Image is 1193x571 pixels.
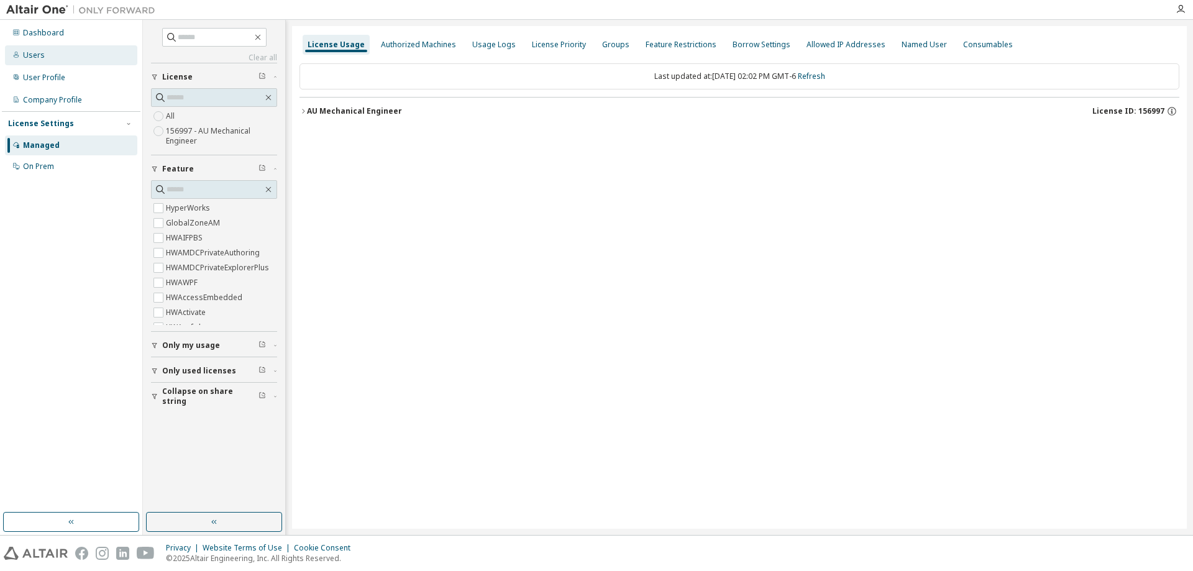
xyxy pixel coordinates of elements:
div: Cookie Consent [294,543,358,553]
img: altair_logo.svg [4,547,68,560]
img: linkedin.svg [116,547,129,560]
div: License Priority [532,40,586,50]
label: HWAcufwh [166,320,206,335]
span: Clear filter [258,164,266,174]
label: HWAccessEmbedded [166,290,245,305]
span: Clear filter [258,72,266,82]
label: HWAWPF [166,275,200,290]
span: Only used licenses [162,366,236,376]
div: Dashboard [23,28,64,38]
div: License Usage [308,40,365,50]
img: instagram.svg [96,547,109,560]
label: HyperWorks [166,201,213,216]
span: Feature [162,164,194,174]
div: Authorized Machines [381,40,456,50]
img: youtube.svg [137,547,155,560]
p: © 2025 Altair Engineering, Inc. All Rights Reserved. [166,553,358,564]
label: HWActivate [166,305,208,320]
img: Altair One [6,4,162,16]
button: Only used licenses [151,357,277,385]
div: Managed [23,140,60,150]
div: Named User [902,40,947,50]
div: Usage Logs [472,40,516,50]
a: Clear all [151,53,277,63]
div: Users [23,50,45,60]
label: All [166,109,177,124]
span: Clear filter [258,366,266,376]
div: On Prem [23,162,54,171]
div: Last updated at: [DATE] 02:02 PM GMT-6 [299,63,1179,89]
div: User Profile [23,73,65,83]
label: GlobalZoneAM [166,216,222,231]
a: Refresh [798,71,825,81]
label: HWAMDCPrivateAuthoring [166,245,262,260]
button: Collapse on share string [151,383,277,410]
button: AU Mechanical EngineerLicense ID: 156997 [299,98,1179,125]
button: Only my usage [151,332,277,359]
label: 156997 - AU Mechanical Engineer [166,124,277,148]
span: Clear filter [258,391,266,401]
span: Collapse on share string [162,386,258,406]
button: License [151,63,277,91]
div: Company Profile [23,95,82,105]
div: Borrow Settings [733,40,790,50]
span: Clear filter [258,340,266,350]
span: License [162,72,193,82]
div: Consumables [963,40,1013,50]
label: HWAIFPBS [166,231,205,245]
button: Feature [151,155,277,183]
div: Website Terms of Use [203,543,294,553]
div: License Settings [8,119,74,129]
img: facebook.svg [75,547,88,560]
div: Allowed IP Addresses [807,40,885,50]
div: Groups [602,40,629,50]
div: Feature Restrictions [646,40,716,50]
div: AU Mechanical Engineer [307,106,402,116]
div: Privacy [166,543,203,553]
span: Only my usage [162,340,220,350]
span: License ID: 156997 [1092,106,1164,116]
label: HWAMDCPrivateExplorerPlus [166,260,272,275]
